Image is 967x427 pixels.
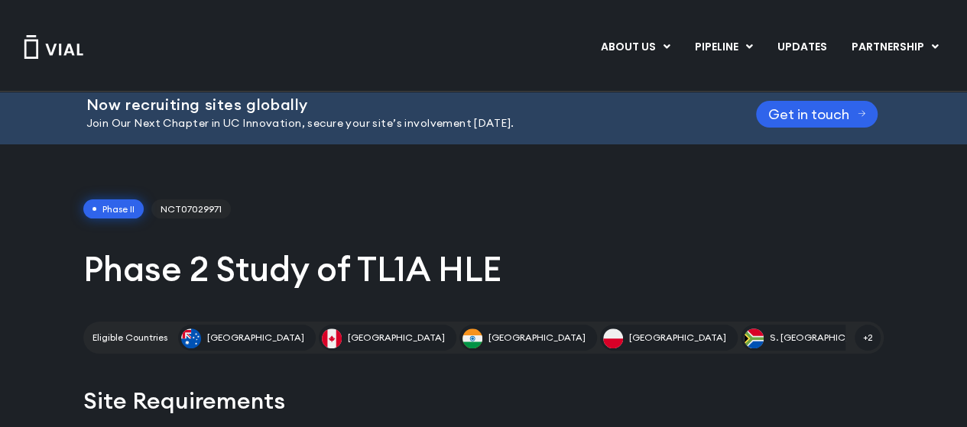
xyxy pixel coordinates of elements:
[629,331,726,345] span: [GEOGRAPHIC_DATA]
[86,115,718,132] p: Join Our Next Chapter in UC Innovation, secure your site’s involvement [DATE].
[207,331,304,345] span: [GEOGRAPHIC_DATA]
[770,331,878,345] span: S. [GEOGRAPHIC_DATA]
[768,108,849,120] span: Get in touch
[86,96,718,113] h2: Now recruiting sites globally
[322,328,342,348] img: Canada
[765,34,839,60] a: UPDATES
[83,384,884,417] h2: Site Requirements
[488,331,586,345] span: [GEOGRAPHIC_DATA]
[23,35,84,59] img: Vial Logo
[744,328,764,348] img: S. Africa
[83,199,144,219] span: Phase II
[756,101,878,128] a: Get in touch
[462,328,482,348] img: India
[348,331,445,345] span: [GEOGRAPHIC_DATA]
[92,331,167,345] h2: Eligible Countries
[683,34,764,60] a: PIPELINEMenu Toggle
[151,199,231,219] span: NCT07029971
[839,34,951,60] a: PARTNERSHIPMenu Toggle
[83,247,884,291] h1: Phase 2 Study of TL1A HLE
[181,328,201,348] img: Australia
[589,34,682,60] a: ABOUT USMenu Toggle
[855,325,881,351] span: +2
[603,328,623,348] img: Poland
